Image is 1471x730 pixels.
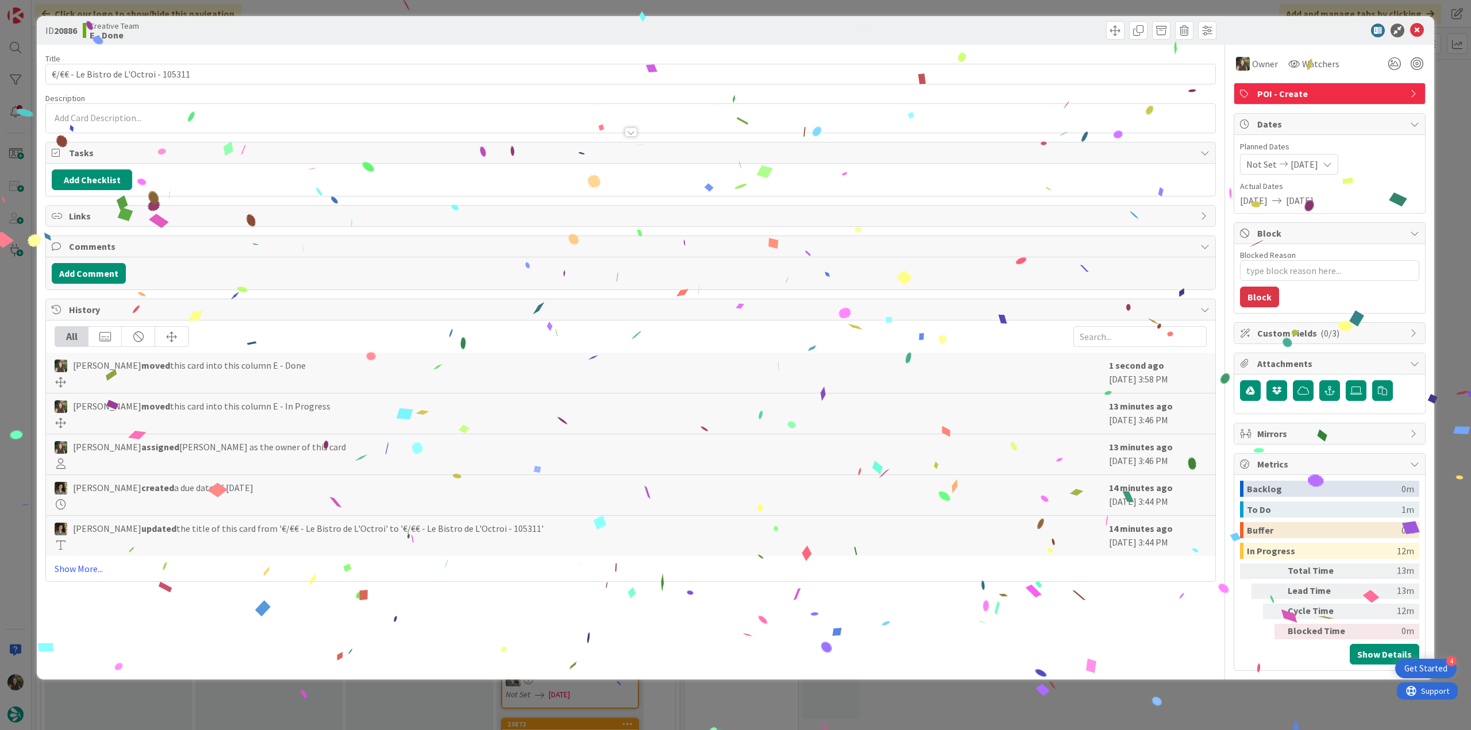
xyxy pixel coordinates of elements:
[1240,287,1279,307] button: Block
[1109,400,1173,412] b: 13 minutes ago
[69,303,1195,316] span: History
[69,209,1195,223] span: Links
[1320,327,1339,339] span: ( 0/3 )
[1356,563,1414,579] div: 13m
[1302,57,1339,71] span: Watchers
[1356,604,1414,619] div: 12m
[24,2,52,16] span: Support
[1257,87,1404,101] span: POI - Create
[90,30,139,40] b: E - Done
[1109,523,1173,534] b: 14 minutes ago
[1109,441,1173,453] b: 13 minutes ago
[1109,358,1207,387] div: [DATE] 3:58 PM
[1401,481,1414,497] div: 0m
[55,523,67,535] img: MS
[69,240,1195,253] span: Comments
[73,399,330,413] span: [PERSON_NAME] this card into this column E - In Progress
[1109,399,1207,428] div: [DATE] 3:46 PM
[90,21,139,30] span: Creative Team
[1240,194,1268,207] span: [DATE]
[55,562,1207,575] a: Show More...
[141,400,170,412] b: moved
[1073,326,1207,347] input: Search...
[73,440,346,454] span: [PERSON_NAME] [PERSON_NAME] as the owner of this card
[1350,644,1419,665] button: Show Details
[45,53,60,64] label: Title
[1288,584,1351,599] div: Lead Time
[55,400,67,413] img: IG
[1109,360,1164,371] b: 1 second ago
[45,93,85,103] span: Description
[1252,57,1278,71] span: Owner
[1109,522,1207,550] div: [DATE] 3:44 PM
[1288,563,1351,579] div: Total Time
[55,360,67,372] img: IG
[73,481,253,495] span: [PERSON_NAME] a due date of [DATE]
[1240,180,1419,192] span: Actual Dates
[1404,663,1447,674] div: Get Started
[1356,624,1414,639] div: 0m
[54,25,77,36] b: 20886
[1286,194,1314,207] span: [DATE]
[1257,457,1404,471] span: Metrics
[1240,141,1419,153] span: Planned Dates
[1288,604,1351,619] div: Cycle Time
[73,522,544,535] span: [PERSON_NAME] the title of this card from '€/€€ - Le Bistro de L'Octroi' to '€/€€ - Le Bistro de ...
[1401,522,1414,538] div: 0m
[1247,481,1401,497] div: Backlog
[55,482,67,495] img: MS
[73,358,306,372] span: [PERSON_NAME] this card into this column E - Done
[1257,326,1404,340] span: Custom Fields
[1397,543,1414,559] div: 12m
[1356,584,1414,599] div: 13m
[1109,481,1207,509] div: [DATE] 3:44 PM
[1247,522,1401,538] div: Buffer
[55,441,67,454] img: IG
[52,263,126,284] button: Add Comment
[1236,57,1250,71] img: IG
[1257,117,1404,131] span: Dates
[55,327,88,346] div: All
[52,169,132,190] button: Add Checklist
[1257,357,1404,370] span: Attachments
[141,523,176,534] b: updated
[1257,427,1404,441] span: Mirrors
[141,482,174,493] b: created
[45,24,77,37] span: ID
[1395,659,1457,678] div: Open Get Started checklist, remaining modules: 4
[1257,226,1404,240] span: Block
[1401,501,1414,517] div: 1m
[1109,482,1173,493] b: 14 minutes ago
[1247,543,1397,559] div: In Progress
[1288,624,1351,639] div: Blocked Time
[1446,656,1457,666] div: 4
[1247,501,1401,517] div: To Do
[1240,250,1296,260] label: Blocked Reason
[45,64,1216,84] input: type card name here...
[1246,157,1277,171] span: Not Set
[1109,440,1207,469] div: [DATE] 3:46 PM
[1291,157,1318,171] span: [DATE]
[69,146,1195,160] span: Tasks
[141,360,170,371] b: moved
[141,441,179,453] b: assigned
